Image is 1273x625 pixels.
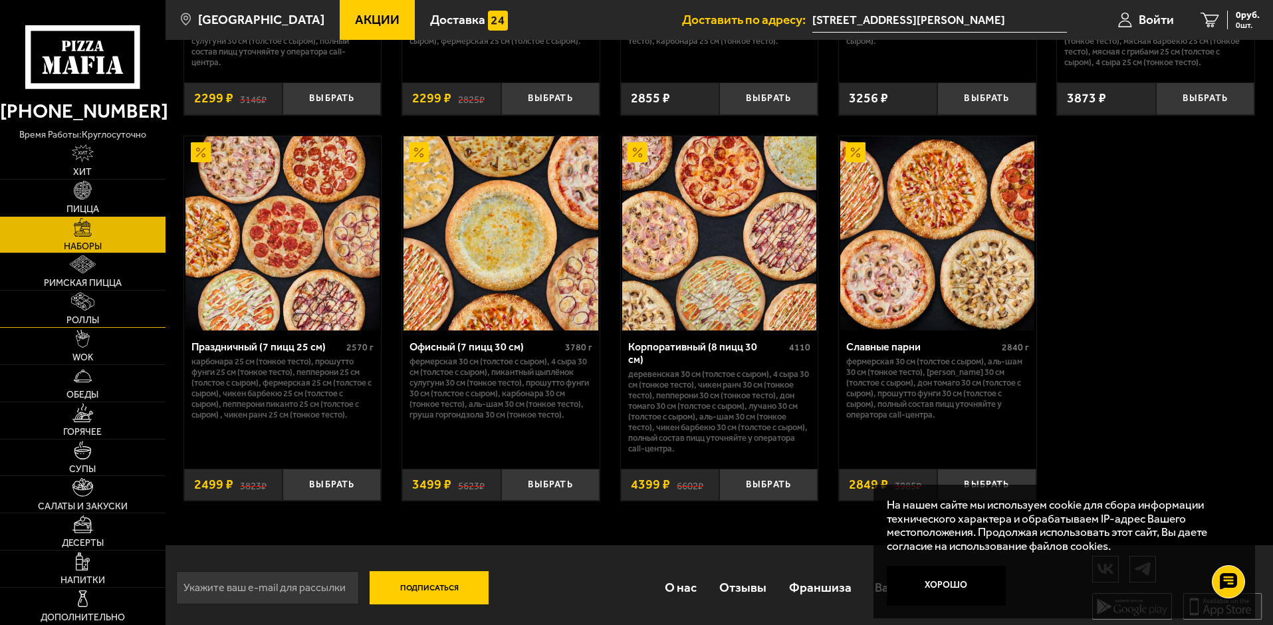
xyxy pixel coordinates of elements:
[69,465,96,474] span: Супы
[60,576,105,585] span: Напитки
[184,136,382,330] a: АкционныйПраздничный (7 пицц 25 см)
[191,356,374,420] p: Карбонара 25 см (тонкое тесто), Прошутто Фунги 25 см (тонкое тесто), Пепперони 25 см (толстое с с...
[41,613,125,622] span: Дополнительно
[66,316,99,325] span: Роллы
[631,478,670,491] span: 4399 ₽
[887,566,1006,606] button: Хорошо
[458,478,485,491] s: 5623 ₽
[240,478,267,491] s: 3823 ₽
[628,369,811,454] p: Деревенская 30 см (толстое с сыром), 4 сыра 30 см (тонкое тесто), Чикен Ранч 30 см (тонкое тесто)...
[708,566,778,609] a: Отзывы
[501,469,600,501] button: Выбрать
[66,390,98,400] span: Обеды
[937,469,1036,501] button: Выбрать
[501,82,600,115] button: Выбрать
[72,353,93,362] span: WOK
[488,11,508,31] img: 15daf4d41897b9f0e9f617042186c801.svg
[789,342,810,353] span: 4110
[628,142,647,162] img: Акционный
[1139,13,1174,26] span: Войти
[63,428,102,437] span: Горячее
[887,498,1234,553] p: На нашем сайте мы используем cookie для сбора информации технического характера и обрабатываем IP...
[283,82,381,115] button: Выбрать
[64,242,102,251] span: Наборы
[402,136,600,330] a: АкционныйОфисный (7 пицц 30 см)
[1156,82,1254,115] button: Выбрать
[198,13,324,26] span: [GEOGRAPHIC_DATA]
[895,478,921,491] s: 3985 ₽
[653,566,707,609] a: О нас
[849,92,888,105] span: 3256 ₽
[240,92,267,105] s: 3146 ₽
[1067,92,1106,105] span: 3873 ₽
[66,205,99,214] span: Пицца
[812,8,1067,33] span: Россия, Санкт-Петербург, улица Маршала Тухачевского, 37
[409,340,562,353] div: Офисный (7 пицц 30 см)
[44,279,122,288] span: Римская пицца
[846,356,1029,420] p: Фермерская 30 см (толстое с сыром), Аль-Шам 30 см (тонкое тесто), [PERSON_NAME] 30 см (толстое с ...
[839,136,1036,330] a: АкционныйСлавные парни
[631,92,670,105] span: 2855 ₽
[937,82,1036,115] button: Выбрать
[191,340,344,353] div: Праздничный (7 пицц 25 см)
[846,340,998,353] div: Славные парни
[194,92,233,105] span: 2299 ₽
[283,469,381,501] button: Выбрать
[355,13,400,26] span: Акции
[404,136,598,330] img: Офисный (7 пицц 30 см)
[719,469,818,501] button: Выбрать
[621,136,818,330] a: АкционныйКорпоративный (8 пицц 30 см)
[849,478,888,491] span: 2849 ₽
[1002,342,1029,353] span: 2840 г
[1236,21,1260,29] span: 0 шт.
[677,478,703,491] s: 6602 ₽
[346,342,374,353] span: 2570 г
[38,502,128,511] span: Салаты и закуски
[458,92,485,105] s: 2825 ₽
[194,478,233,491] span: 2499 ₽
[409,142,429,162] img: Акционный
[846,142,866,162] img: Акционный
[719,82,818,115] button: Выбрать
[430,13,485,26] span: Доставка
[1236,11,1260,20] span: 0 руб.
[864,566,941,609] a: Вакансии
[185,136,380,330] img: Праздничный (7 пицц 25 см)
[62,539,104,548] span: Десерты
[412,92,451,105] span: 2299 ₽
[622,136,816,330] img: Корпоративный (8 пицц 30 см)
[628,340,786,366] div: Корпоративный (8 пицц 30 см)
[565,342,592,353] span: 3780 г
[191,142,211,162] img: Акционный
[840,136,1034,330] img: Славные парни
[409,356,592,420] p: Фермерская 30 см (толстое с сыром), 4 сыра 30 см (толстое с сыром), Пикантный цыплёнок сулугуни 3...
[812,8,1067,33] input: Ваш адрес доставки
[73,168,92,177] span: Хит
[176,571,359,604] input: Укажите ваш e-mail для рассылки
[682,13,812,26] span: Доставить по адресу:
[412,478,451,491] span: 3499 ₽
[370,571,489,604] button: Подписаться
[778,566,863,609] a: Франшиза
